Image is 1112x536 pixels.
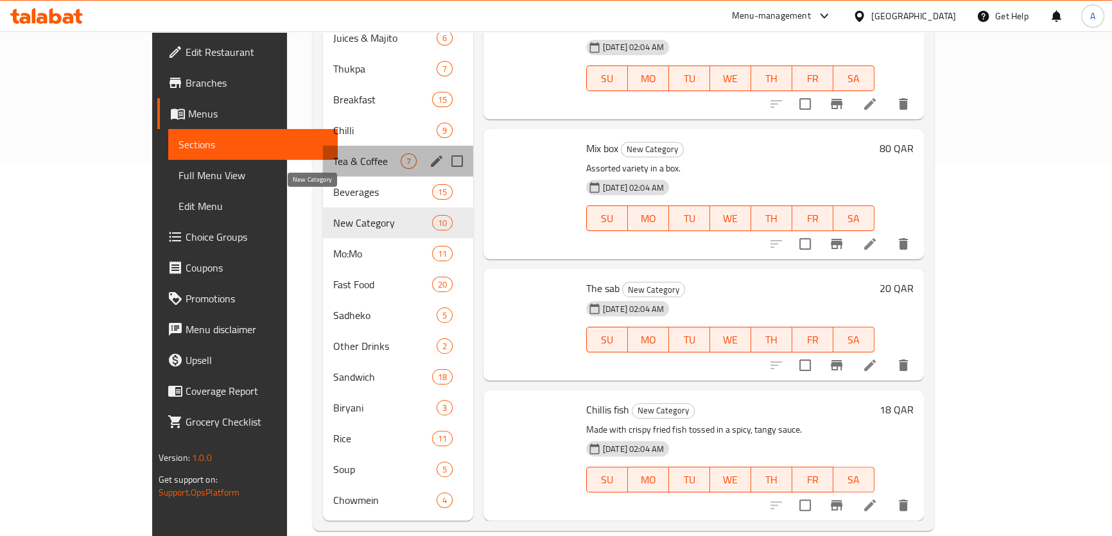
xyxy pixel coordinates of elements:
div: items [437,400,453,415]
div: Beverages15 [323,177,473,207]
button: TU [669,65,710,91]
a: Edit menu item [862,497,878,513]
div: items [437,338,453,354]
button: MO [628,327,669,352]
span: Upsell [186,352,327,368]
span: SA [838,331,869,349]
span: Chillis fish [586,400,629,419]
span: 5 [437,463,452,476]
span: WE [715,209,746,228]
span: New Category [623,282,684,297]
span: Juices & Majito [333,30,437,46]
div: Sandwich [333,369,432,385]
div: Soup5 [323,454,473,485]
span: Soup [333,462,437,477]
div: New Category [632,403,695,419]
span: FR [797,69,828,88]
span: SU [592,331,623,349]
button: Branch-specific-item [821,89,852,119]
div: items [437,307,453,323]
div: items [432,369,453,385]
span: The sab [586,279,620,298]
span: 20 [433,279,452,291]
span: MO [633,471,664,489]
span: WE [715,69,746,88]
span: 7 [437,63,452,75]
span: [DATE] 02:04 AM [598,443,669,455]
span: TH [756,471,787,489]
a: Promotions [157,283,338,314]
div: Sadheko [333,307,437,323]
span: SU [592,209,623,228]
span: A [1090,9,1095,23]
div: Fast Food [333,277,432,292]
span: 1.0.0 [193,449,213,466]
span: FR [797,471,828,489]
button: edit [427,151,446,171]
span: Sections [178,137,327,152]
span: MO [633,331,664,349]
button: WE [710,467,751,492]
a: Full Menu View [168,160,338,191]
div: Mo:Mo [333,246,432,261]
button: WE [710,65,751,91]
button: Branch-specific-item [821,229,852,259]
span: Select to update [792,492,819,519]
button: TU [669,467,710,492]
span: 15 [433,94,452,106]
span: Breakfast [333,92,432,107]
button: FR [792,467,833,492]
a: Branches [157,67,338,98]
span: 4 [437,494,452,506]
h6: 20 QAR [880,279,914,297]
span: Menu disclaimer [186,322,327,337]
div: Biryani [333,400,437,415]
span: Full Menu View [178,168,327,183]
span: [DATE] 02:04 AM [598,303,669,315]
button: TH [751,467,792,492]
span: 15 [433,186,452,198]
button: MO [628,205,669,231]
span: [DATE] 02:04 AM [598,41,669,53]
div: Mo:Mo11 [323,238,473,269]
span: Branches [186,75,327,91]
span: TH [756,69,787,88]
button: SA [833,205,874,231]
span: WE [715,471,746,489]
span: MO [633,69,664,88]
span: SA [838,209,869,228]
span: Version: [159,449,190,466]
span: TH [756,209,787,228]
div: items [432,246,453,261]
span: 10 [433,217,452,229]
div: Fast Food20 [323,269,473,300]
div: Menu-management [732,8,811,24]
span: MO [633,209,664,228]
div: Other Drinks [333,338,437,354]
span: Tea & Coffee [333,153,401,169]
button: SU [586,467,628,492]
div: items [437,61,453,76]
a: Choice Groups [157,221,338,252]
p: Assorted variety in a box. [586,160,874,177]
button: MO [628,467,669,492]
span: TU [674,331,705,349]
span: Rice [333,431,432,446]
button: SU [586,327,628,352]
span: Select to update [792,91,819,117]
span: 7 [401,155,416,168]
span: Thukpa [333,61,437,76]
span: 6 [437,32,452,44]
a: Menus [157,98,338,129]
span: 3 [437,402,452,414]
div: New Category [621,142,684,157]
span: SU [592,471,623,489]
div: Rice11 [323,423,473,454]
div: Chilli9 [323,115,473,146]
div: items [432,184,453,200]
span: Beverages [333,184,432,200]
button: SA [833,467,874,492]
button: Branch-specific-item [821,490,852,521]
span: Edit Menu [178,198,327,214]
